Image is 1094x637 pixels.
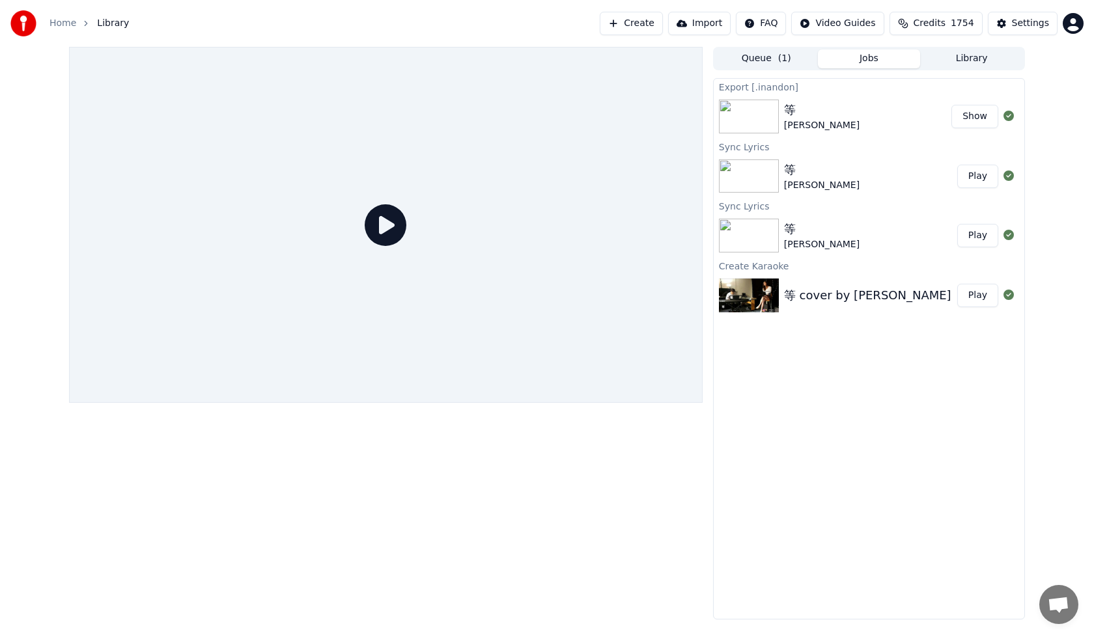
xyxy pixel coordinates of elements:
[97,17,129,30] span: Library
[951,105,998,128] button: Show
[714,79,1024,94] div: Export [.inandon]
[988,12,1058,35] button: Settings
[957,165,998,188] button: Play
[784,286,951,305] div: 等 cover by [PERSON_NAME]
[1039,585,1078,624] div: Open chat
[668,12,731,35] button: Import
[714,139,1024,154] div: Sync Lyrics
[784,220,860,238] div: 等
[920,49,1023,68] button: Library
[957,284,998,307] button: Play
[784,179,860,192] div: [PERSON_NAME]
[951,17,974,30] span: 1754
[714,198,1024,213] div: Sync Lyrics
[1012,17,1049,30] div: Settings
[914,17,946,30] span: Credits
[818,49,921,68] button: Jobs
[49,17,129,30] nav: breadcrumb
[957,224,998,247] button: Play
[736,12,786,35] button: FAQ
[778,52,791,65] span: ( 1 )
[791,12,884,35] button: Video Guides
[49,17,76,30] a: Home
[715,49,818,68] button: Queue
[10,10,36,36] img: youka
[784,119,860,132] div: [PERSON_NAME]
[784,101,860,119] div: 等
[714,258,1024,273] div: Create Karaoke
[784,238,860,251] div: [PERSON_NAME]
[784,161,860,179] div: 等
[890,12,983,35] button: Credits1754
[600,12,663,35] button: Create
